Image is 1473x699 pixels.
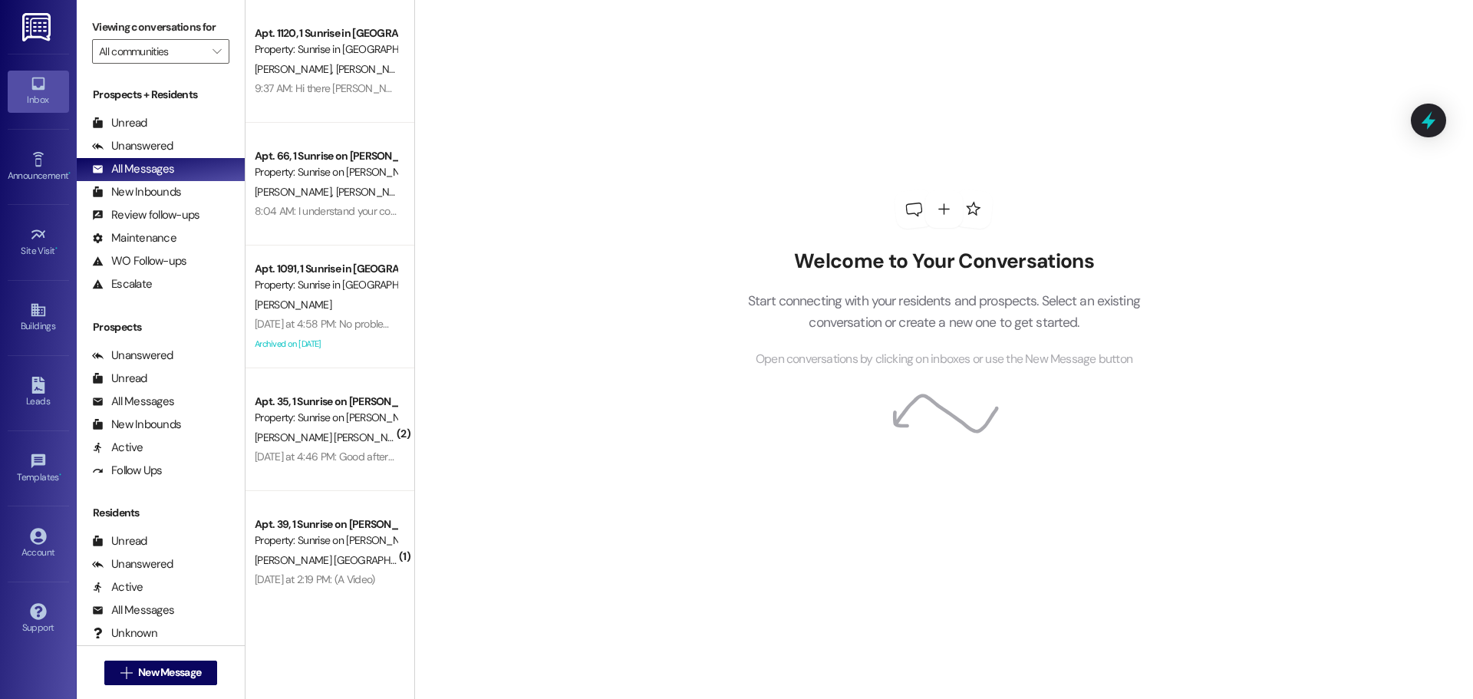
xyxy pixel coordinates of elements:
div: Property: Sunrise in [GEOGRAPHIC_DATA] [255,41,397,58]
div: Unanswered [92,556,173,572]
div: Apt. 1091, 1 Sunrise in [GEOGRAPHIC_DATA] [255,261,397,277]
i:  [120,667,132,679]
div: Unread [92,115,147,131]
div: 8:04 AM: I understand your concern. I’ll check with the site team about your parking spot request... [255,204,1220,218]
div: WO Follow-ups [92,253,186,269]
div: Escalate [92,276,152,292]
div: Unanswered [92,348,173,364]
div: Maintenance [92,230,176,246]
h2: Welcome to Your Conversations [724,249,1163,274]
div: Unknown [92,625,157,641]
span: [PERSON_NAME] [GEOGRAPHIC_DATA][PERSON_NAME] [255,553,508,567]
span: • [68,168,71,179]
label: Viewing conversations for [92,15,229,39]
div: Active [92,579,143,595]
div: 9:37 AM: Hi there [PERSON_NAME] and [PERSON_NAME]! I just wanted to check in and ask if you are h... [255,81,973,95]
div: New Inbounds [92,184,181,200]
span: [PERSON_NAME] [255,62,336,76]
div: [DATE] at 2:19 PM: (A Video) [255,572,374,586]
a: Inbox [8,71,69,112]
span: [PERSON_NAME] [255,298,331,312]
div: [DATE] at 4:58 PM: No problem!! [255,317,397,331]
div: Apt. 35, 1 Sunrise on [PERSON_NAME] [255,394,397,410]
div: All Messages [92,161,174,177]
div: Unread [92,533,147,549]
div: Property: Sunrise on [PERSON_NAME] [255,164,397,180]
div: Apt. 1120, 1 Sunrise in [GEOGRAPHIC_DATA] [255,25,397,41]
button: New Message [104,661,218,685]
div: All Messages [92,602,174,618]
div: Archived on [DATE] [253,335,398,354]
a: Leads [8,372,69,414]
p: Start connecting with your residents and prospects. Select an existing conversation or create a n... [724,290,1163,334]
div: Prospects [77,319,245,335]
div: Unanswered [92,138,173,154]
span: [PERSON_NAME] [335,185,412,199]
div: Follow Ups [92,463,163,479]
div: Property: Sunrise on [PERSON_NAME] [255,410,397,426]
img: ResiDesk Logo [22,13,54,41]
div: New Inbounds [92,417,181,433]
div: [DATE] at 4:46 PM: Good afternoon [PERSON_NAME]. Our water is not warming up. We have nothing but... [255,450,879,463]
div: Property: Sunrise in [GEOGRAPHIC_DATA] [255,277,397,293]
span: [PERSON_NAME] [255,185,336,199]
input: All communities [99,39,205,64]
div: Prospects + Residents [77,87,245,103]
a: Buildings [8,297,69,338]
a: Site Visit • [8,222,69,263]
span: • [59,470,61,480]
div: Property: Sunrise on [PERSON_NAME] [255,532,397,549]
div: Unread [92,371,147,387]
span: Open conversations by clicking on inboxes or use the New Message button [756,350,1132,369]
span: • [55,243,58,254]
div: Active [92,440,143,456]
i:  [213,45,221,58]
div: Apt. 39, 1 Sunrise on [PERSON_NAME] [255,516,397,532]
div: Apt. 66, 1 Sunrise on [PERSON_NAME] [255,148,397,164]
span: [PERSON_NAME] [335,62,412,76]
div: Review follow-ups [92,207,199,223]
a: Templates • [8,448,69,490]
div: Residents [77,505,245,521]
a: Support [8,598,69,640]
span: New Message [138,664,201,681]
div: All Messages [92,394,174,410]
a: Account [8,523,69,565]
span: [PERSON_NAME] [PERSON_NAME] [255,430,410,444]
